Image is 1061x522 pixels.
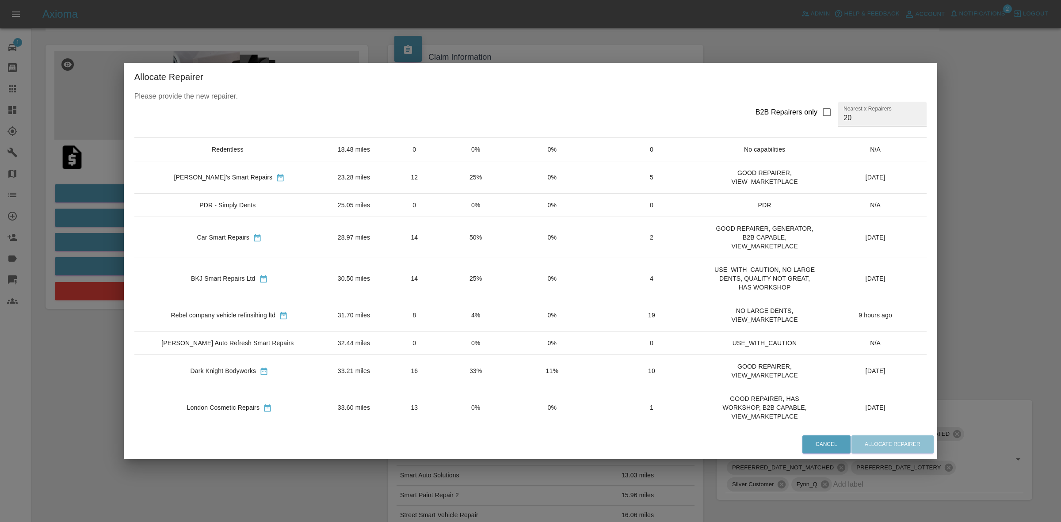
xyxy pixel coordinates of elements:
div: Rebel company vehicle refinsihing ltd [171,311,275,320]
td: [DATE] [824,355,927,387]
td: 0 [598,137,705,161]
td: GOOD REPAIRER, VIEW_MARKETPLACE [705,161,824,193]
div: [PERSON_NAME]’s Smart Repairs [174,173,272,182]
td: 23.28 miles [324,161,383,193]
td: 0% [506,387,598,428]
td: 18.48 miles [324,137,383,161]
td: [DATE] [824,161,927,193]
label: Nearest x Repairers [843,105,892,112]
td: 0% [506,137,598,161]
td: 10 [598,355,705,387]
p: Please provide the new repairer. [134,91,927,102]
div: [PERSON_NAME] Auto Refresh Smart Repairs [161,339,294,347]
td: 9 hours ago [824,299,927,331]
td: 1 [598,387,705,428]
td: N/A [824,193,927,217]
td: 25.05 miles [324,193,383,217]
td: 2 [598,217,705,258]
td: 0 [383,137,445,161]
td: 0 [598,331,705,355]
td: GOOD REPAIRER, HAS WORKSHOP, B2B CAPABLE, VIEW_MARKETPLACE [705,387,824,428]
div: PDR - Simply Dents [199,201,256,210]
td: 0 [383,331,445,355]
td: 0% [446,387,506,428]
td: 28.97 miles [324,217,383,258]
td: 0% [506,217,598,258]
td: 8 [383,299,445,331]
div: B2B Repairers only [756,107,818,118]
td: NO LARGE DENTS, VIEW_MARKETPLACE [705,299,824,331]
td: 13 [383,387,445,428]
td: 16 [383,355,445,387]
td: 0% [506,299,598,331]
td: No capabilities [705,137,824,161]
td: 4% [446,299,506,331]
td: 11% [506,355,598,387]
td: 50% [446,217,506,258]
button: Cancel [802,435,851,453]
td: 14 [383,258,445,299]
td: 33.21 miles [324,355,383,387]
td: 0% [446,331,506,355]
td: 4 [598,258,705,299]
td: USE_WITH_CAUTION, NO LARGE DENTS, QUALITY NOT GREAT, HAS WORKSHOP [705,258,824,299]
div: Redentless [212,145,244,154]
td: 14 [383,217,445,258]
td: 25% [446,258,506,299]
td: 30.50 miles [324,258,383,299]
div: Car Smart Repairs [197,233,249,242]
td: 0% [506,161,598,193]
td: 0% [446,193,506,217]
td: 33.60 miles [324,387,383,428]
td: 0% [506,331,598,355]
td: 19 [598,299,705,331]
td: 0% [506,193,598,217]
td: GOOD REPAIRER, GENERATOR, B2B CAPABLE, VIEW_MARKETPLACE [705,217,824,258]
td: [DATE] [824,387,927,428]
td: PDR [705,193,824,217]
td: 0 [598,193,705,217]
div: London Cosmetic Repairs [187,403,260,412]
td: N/A [824,331,927,355]
div: BKJ Smart Repairs Ltd [191,274,256,283]
td: 0 [383,193,445,217]
td: 33% [446,355,506,387]
td: 25% [446,161,506,193]
td: 0% [506,258,598,299]
td: [DATE] [824,258,927,299]
td: GOOD REPAIRER, VIEW_MARKETPLACE [705,355,824,387]
td: 32.44 miles [324,331,383,355]
td: 5 [598,161,705,193]
td: USE_WITH_CAUTION [705,331,824,355]
td: 0% [446,137,506,161]
td: N/A [824,137,927,161]
td: 12 [383,161,445,193]
h2: Allocate Repairer [124,63,937,91]
td: 31.70 miles [324,299,383,331]
div: Dark Knight Bodyworks [190,366,256,375]
td: [DATE] [824,217,927,258]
